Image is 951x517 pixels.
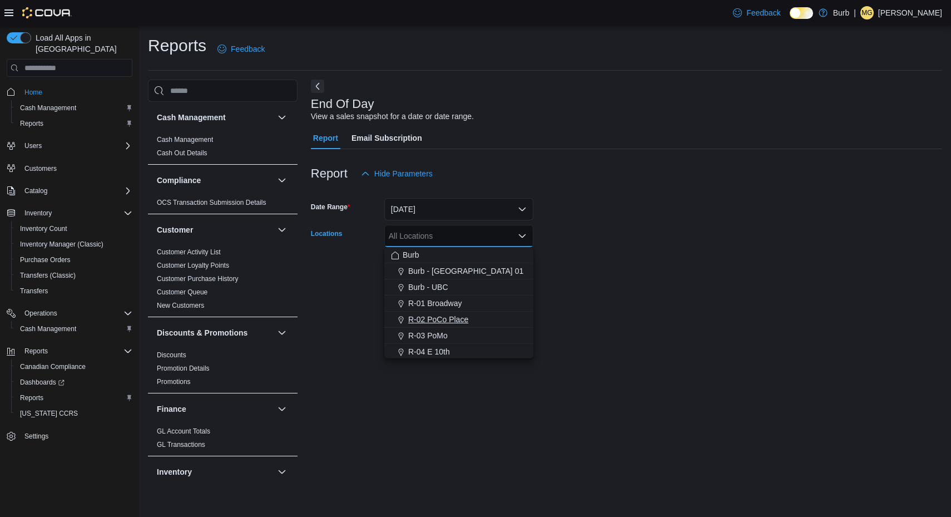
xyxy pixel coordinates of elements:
[20,324,76,333] span: Cash Management
[20,104,76,112] span: Cash Management
[11,237,137,252] button: Inventory Manager (Classic)
[408,330,448,341] span: R-03 PoMo
[311,111,474,122] div: View a sales snapshot for a date or date range.
[351,127,422,149] span: Email Subscription
[20,287,48,296] span: Transfers
[275,111,289,124] button: Cash Management
[157,199,266,206] a: OCS Transaction Submission Details
[157,275,239,283] a: Customer Purchase History
[157,224,193,235] h3: Customer
[157,149,207,157] a: Cash Out Details
[275,174,289,187] button: Compliance
[16,117,48,130] a: Reports
[16,269,132,282] span: Transfers (Classic)
[157,112,226,123] h3: Cash Management
[384,198,533,220] button: [DATE]
[213,38,269,60] a: Feedback
[313,127,338,149] span: Report
[16,222,132,235] span: Inventory Count
[148,196,298,214] div: Compliance
[878,6,942,19] p: [PERSON_NAME]
[22,7,72,18] img: Cova
[11,406,137,421] button: [US_STATE] CCRS
[157,364,210,373] span: Promotion Details
[157,351,186,359] a: Discounts
[16,407,82,420] a: [US_STATE] CCRS
[11,283,137,299] button: Transfers
[16,253,132,267] span: Purchase Orders
[157,377,191,386] span: Promotions
[157,327,273,338] button: Discounts & Promotions
[157,288,207,296] a: Customer Queue
[11,100,137,116] button: Cash Management
[11,221,137,237] button: Inventory Count
[157,198,266,207] span: OCS Transaction Submission Details
[20,206,56,220] button: Inventory
[16,360,90,373] a: Canadian Compliance
[11,390,137,406] button: Reports
[20,184,52,198] button: Catalog
[157,466,192,477] h3: Inventory
[148,35,206,57] h1: Reports
[157,351,186,360] span: Discounts
[11,321,137,337] button: Cash Management
[311,97,374,111] h3: End Of Day
[20,409,78,418] span: [US_STATE] CCRS
[20,162,61,175] a: Customers
[311,80,324,93] button: Next
[20,161,132,175] span: Customers
[16,360,132,373] span: Canadian Compliance
[408,346,450,357] span: R-04 E 10th
[148,348,298,393] div: Discounts & Promotions
[16,117,132,130] span: Reports
[408,298,462,309] span: R-01 Broadway
[157,441,205,449] a: GL Transactions
[24,88,42,97] span: Home
[24,209,52,218] span: Inventory
[20,307,132,320] span: Operations
[16,222,72,235] a: Inventory Count
[157,403,186,415] h3: Finance
[16,391,132,405] span: Reports
[157,466,273,477] button: Inventory
[157,274,239,283] span: Customer Purchase History
[157,136,213,144] a: Cash Management
[384,328,533,344] button: R-03 PoMo
[20,139,46,152] button: Users
[2,83,137,100] button: Home
[148,425,298,456] div: Finance
[311,203,350,211] label: Date Range
[24,309,57,318] span: Operations
[20,344,52,358] button: Reports
[20,393,43,402] span: Reports
[24,164,57,173] span: Customers
[20,224,67,233] span: Inventory Count
[16,322,81,336] a: Cash Management
[2,183,137,199] button: Catalog
[311,229,343,238] label: Locations
[356,163,437,185] button: Hide Parameters
[518,232,527,240] button: Close list of options
[157,175,273,186] button: Compliance
[275,465,289,479] button: Inventory
[311,167,348,180] h3: Report
[16,407,132,420] span: Washington CCRS
[408,282,448,293] span: Burb - UBC
[408,265,523,277] span: Burb - [GEOGRAPHIC_DATA] 01
[20,430,53,443] a: Settings
[31,32,132,55] span: Load All Apps in [GEOGRAPHIC_DATA]
[384,247,533,425] div: Choose from the following options
[374,168,433,179] span: Hide Parameters
[20,184,132,198] span: Catalog
[157,302,204,309] a: New Customers
[16,322,132,336] span: Cash Management
[384,247,533,263] button: Burb
[157,261,229,270] span: Customer Loyalty Points
[11,359,137,375] button: Canadian Compliance
[24,347,48,356] span: Reports
[157,301,204,310] span: New Customers
[20,271,76,280] span: Transfers (Classic)
[790,7,813,19] input: Dark Mode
